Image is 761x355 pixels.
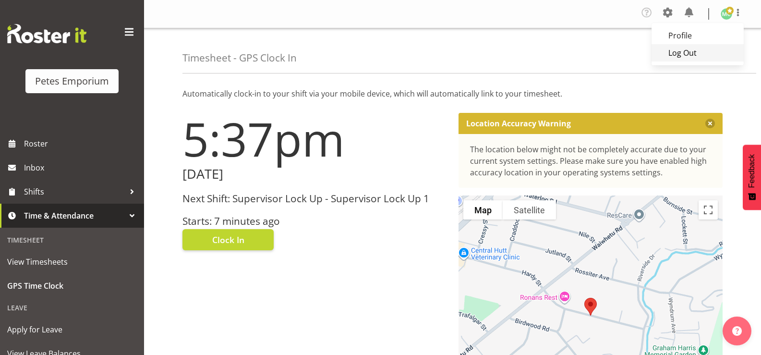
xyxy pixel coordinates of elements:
[24,136,139,151] span: Roster
[182,52,297,63] h4: Timesheet - GPS Clock In
[2,274,142,298] a: GPS Time Clock
[7,255,137,269] span: View Timesheets
[466,119,571,128] p: Location Accuracy Warning
[7,24,86,43] img: Rosterit website logo
[652,44,744,61] a: Log Out
[24,184,125,199] span: Shifts
[212,233,244,246] span: Clock In
[470,144,712,178] div: The location below might not be completely accurate due to your current system settings. Please m...
[652,27,744,44] a: Profile
[182,113,447,165] h1: 5:37pm
[748,154,756,188] span: Feedback
[35,74,109,88] div: Petes Emporium
[24,208,125,223] span: Time & Attendance
[699,200,718,220] button: Toggle fullscreen view
[705,119,715,128] button: Close message
[2,318,142,342] a: Apply for Leave
[463,200,503,220] button: Show street map
[24,160,139,175] span: Inbox
[503,200,556,220] button: Show satellite imagery
[7,279,137,293] span: GPS Time Clock
[182,167,447,182] h2: [DATE]
[2,298,142,318] div: Leave
[732,326,742,336] img: help-xxl-2.png
[7,322,137,337] span: Apply for Leave
[182,229,274,250] button: Clock In
[743,145,761,210] button: Feedback - Show survey
[2,230,142,250] div: Timesheet
[721,8,732,20] img: melissa-cowen2635.jpg
[182,193,447,204] h3: Next Shift: Supervisor Lock Up - Supervisor Lock Up 1
[2,250,142,274] a: View Timesheets
[182,216,447,227] h3: Starts: 7 minutes ago
[182,88,723,99] p: Automatically clock-in to your shift via your mobile device, which will automatically link to you...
